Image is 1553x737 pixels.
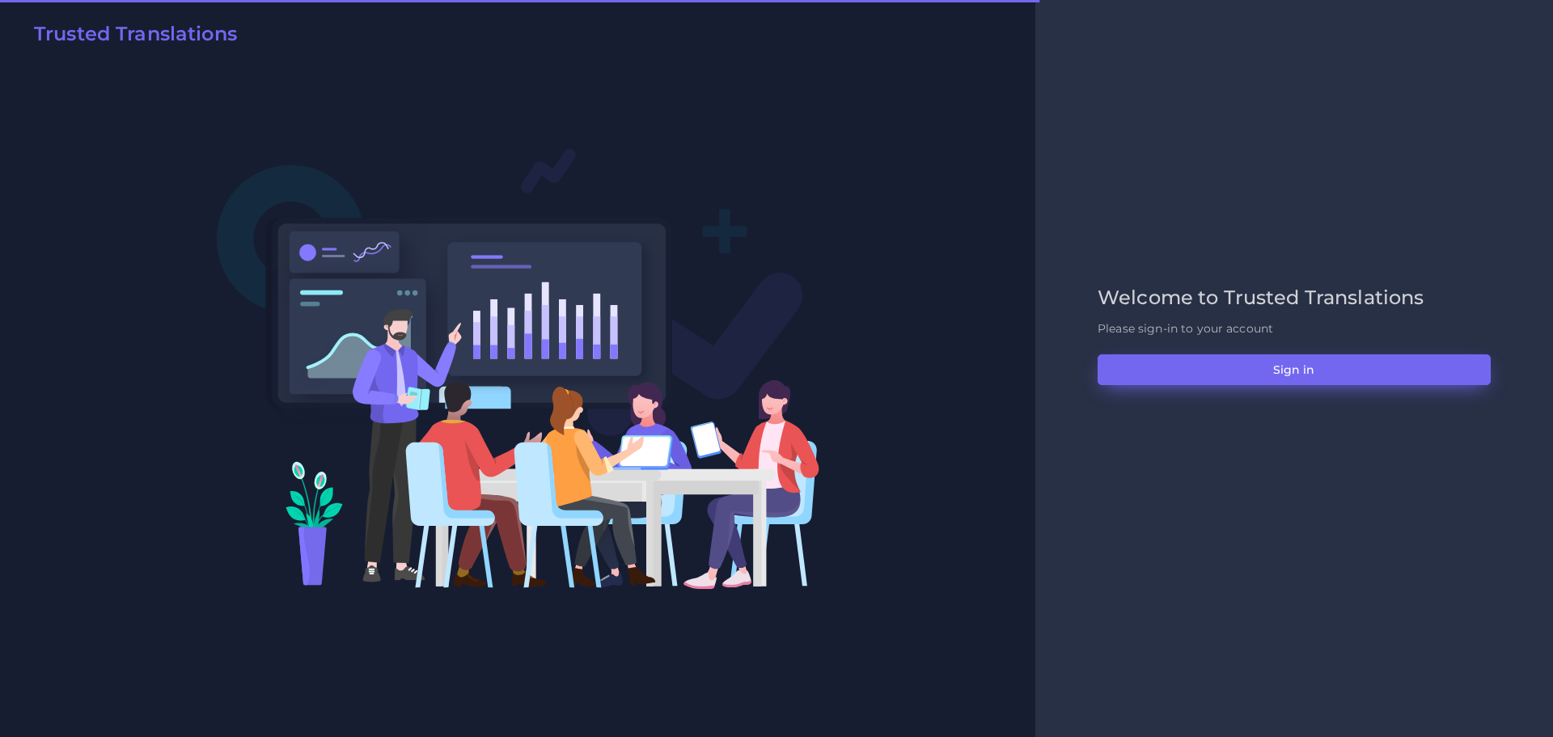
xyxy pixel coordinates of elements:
h2: Welcome to Trusted Translations [1098,286,1491,310]
a: Trusted Translations [23,23,237,52]
h2: Trusted Translations [34,23,237,46]
button: Sign in [1098,354,1491,385]
img: Login V2 [216,147,820,590]
p: Please sign-in to your account [1098,320,1491,337]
